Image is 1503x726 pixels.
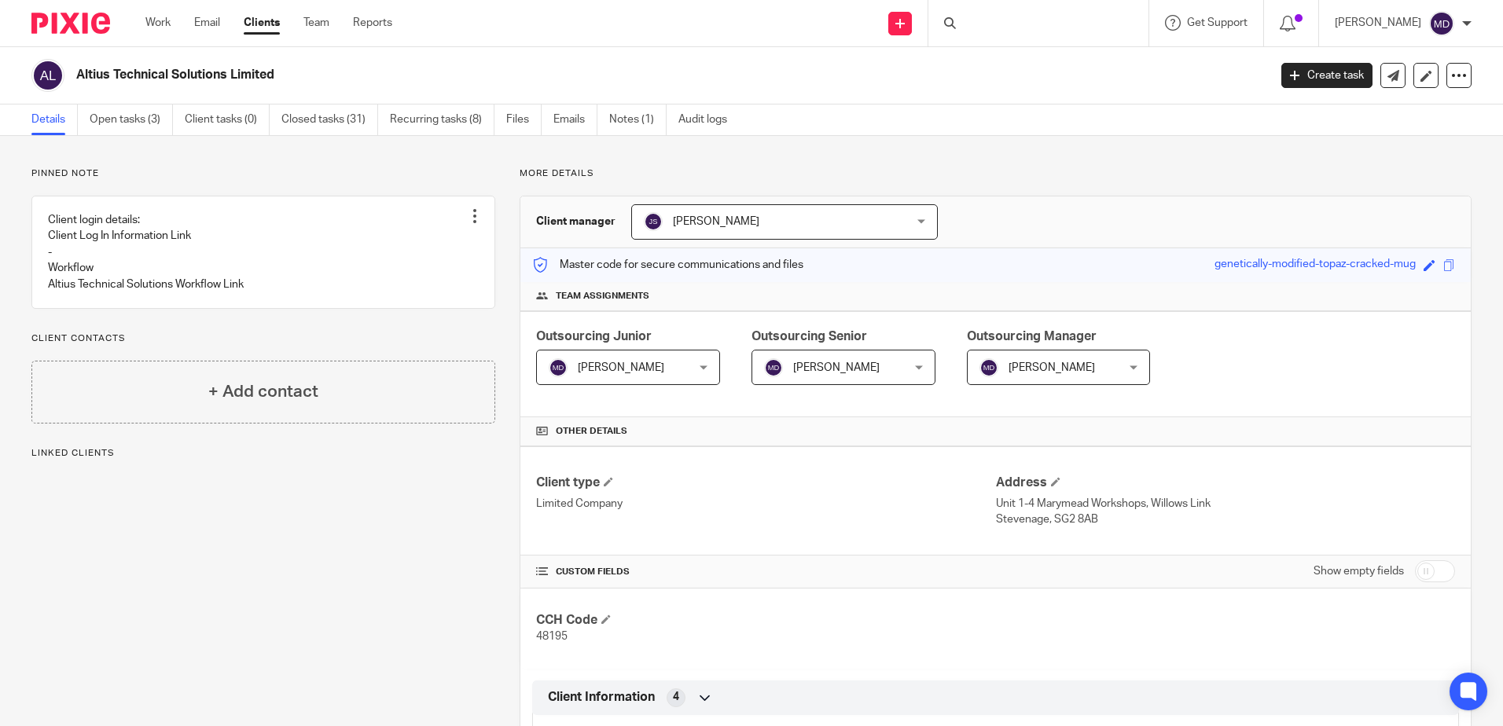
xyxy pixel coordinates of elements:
[31,167,495,180] p: Pinned note
[532,257,803,273] p: Master code for secure communications and files
[996,475,1455,491] h4: Address
[764,358,783,377] img: svg%3E
[996,496,1455,511] p: Unit 1-4 Marymead Workshops, Willows Link
[145,15,171,31] a: Work
[996,511,1455,527] p: Stevenage, SG2 8AB
[673,689,679,705] span: 4
[244,15,280,31] a: Clients
[536,214,616,229] h3: Client manager
[556,425,627,438] span: Other details
[678,104,739,135] a: Audit logs
[31,332,495,345] p: Client contacts
[303,15,329,31] a: Team
[556,290,649,302] span: Team assignments
[578,362,664,373] span: [PERSON_NAME]
[1215,256,1416,274] div: genetically-modified-topaz-cracked-mug
[208,379,318,404] h4: + Add contact
[536,330,652,343] span: Outsourcing Junior
[536,631,568,642] span: 48195
[390,104,494,135] a: Recurring tasks (8)
[536,566,995,578] h4: CUSTOM FIELDS
[536,612,995,629] h4: CCH Code
[520,167,1472,180] p: More details
[506,104,542,135] a: Files
[1314,563,1404,579] label: Show empty fields
[76,67,1021,83] h2: Altius Technical Solutions Limited
[31,447,495,460] p: Linked clients
[281,104,378,135] a: Closed tasks (31)
[673,216,759,227] span: [PERSON_NAME]
[553,104,597,135] a: Emails
[979,358,998,377] img: svg%3E
[644,212,663,231] img: svg%3E
[31,104,78,135] a: Details
[185,104,270,135] a: Client tasks (0)
[1429,11,1454,36] img: svg%3E
[609,104,667,135] a: Notes (1)
[536,475,995,491] h4: Client type
[1335,15,1421,31] p: [PERSON_NAME]
[536,496,995,511] p: Limited Company
[548,689,655,706] span: Client Information
[31,13,110,34] img: Pixie
[194,15,220,31] a: Email
[1187,17,1248,28] span: Get Support
[793,362,880,373] span: [PERSON_NAME]
[1281,63,1373,88] a: Create task
[751,330,867,343] span: Outsourcing Senior
[31,59,64,92] img: svg%3E
[353,15,392,31] a: Reports
[90,104,173,135] a: Open tasks (3)
[1009,362,1095,373] span: [PERSON_NAME]
[967,330,1097,343] span: Outsourcing Manager
[549,358,568,377] img: svg%3E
